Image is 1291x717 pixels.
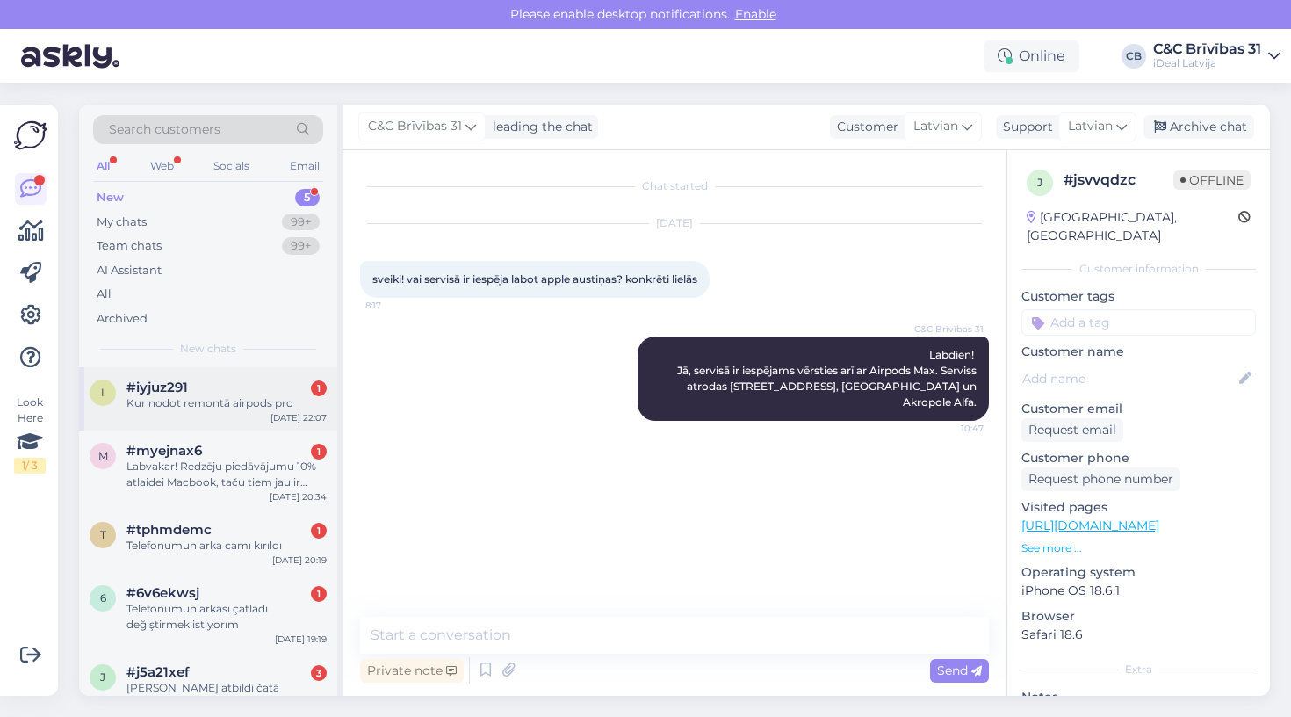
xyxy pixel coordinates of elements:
div: 1 [311,380,327,396]
div: 5 [295,189,320,206]
div: All [97,286,112,303]
p: Customer phone [1021,449,1256,467]
span: i [101,386,105,399]
span: #myejnax6 [126,443,202,459]
span: j [100,670,105,684]
p: Operating system [1021,563,1256,582]
div: Chat started [360,178,989,194]
div: Team chats [97,237,162,255]
span: C&C Brīvības 31 [368,117,462,136]
div: 1 [311,444,327,460]
div: Kur nodot remontā airpods pro [126,395,327,411]
div: Look Here [14,395,46,474]
span: #tphmdemc [126,522,212,538]
p: Customer name [1021,343,1256,361]
div: 1 [311,523,327,539]
div: 3 [311,665,327,681]
div: Archive chat [1143,115,1254,139]
span: #j5a21xef [126,664,190,680]
p: Safari 18.6 [1021,626,1256,644]
div: 1 / 3 [14,458,46,474]
div: Request phone number [1021,467,1180,491]
span: #6v6ekwsj [126,585,199,601]
div: CB [1122,44,1146,69]
span: Latvian [1068,117,1113,136]
div: 1 [311,586,327,602]
div: Archived [97,310,148,328]
div: [DATE] 19:19 [275,633,327,646]
div: Online [984,40,1079,72]
p: Visited pages [1021,498,1256,517]
span: sveiki! vai servisā ir iespēja labot apple austiņas? konkrēti lielās [372,272,697,286]
div: leading the chat [486,118,593,136]
a: C&C Brīvības 31iDeal Latvija [1153,42,1280,70]
div: Request email [1021,418,1123,442]
input: Add a tag [1021,309,1256,336]
div: iDeal Latvija [1153,56,1261,70]
div: Extra [1021,662,1256,677]
p: iPhone OS 18.6.1 [1021,582,1256,600]
div: [DATE] 20:19 [272,554,327,567]
div: Customer information [1021,261,1256,277]
span: 10:47 [918,422,984,435]
div: Telefonumun arka camı kırıldı [126,538,327,554]
div: [DATE] 22:07 [270,411,327,424]
span: New chats [180,341,236,357]
img: Askly Logo [14,119,47,152]
div: C&C Brīvības 31 [1153,42,1261,56]
div: [DATE] [360,215,989,231]
div: Support [996,118,1053,136]
div: AI Assistant [97,262,162,279]
div: Labvakar! Redzēju piedāvājumu 10% atlaidei Macbook, taču tiem jau ir norādīta neliela atlaide. Va... [126,459,327,490]
a: [URL][DOMAIN_NAME] [1021,518,1159,533]
span: j [1037,176,1042,189]
span: t [100,528,106,541]
div: [GEOGRAPHIC_DATA], [GEOGRAPHIC_DATA] [1027,208,1238,245]
div: Private note [360,659,464,683]
input: Add name [1022,369,1236,388]
span: Search customers [109,120,220,139]
div: Socials [210,155,253,177]
span: Send [937,663,982,678]
div: 99+ [282,237,320,255]
div: # jsvvqdzc [1064,170,1173,191]
p: Notes [1021,688,1256,706]
p: See more ... [1021,540,1256,556]
span: Latvian [913,117,958,136]
span: Enable [730,6,782,22]
div: New [97,189,124,206]
span: #iyjuz291 [126,380,188,395]
div: Telefonumun arkası çatladı değiştirmek istiyorım [126,601,327,633]
div: Customer [830,118,898,136]
div: 99+ [282,214,320,231]
div: Email [286,155,323,177]
p: Customer tags [1021,287,1256,306]
span: 6 [100,591,106,605]
span: C&C Brīvības 31 [914,322,984,336]
span: Offline [1173,170,1251,190]
span: m [98,449,108,462]
div: [DATE] 20:34 [270,490,327,503]
div: [PERSON_NAME] atbildi čatā [126,680,327,696]
p: Customer email [1021,400,1256,418]
div: My chats [97,214,147,231]
div: All [93,155,113,177]
span: 8:17 [365,299,431,312]
p: Browser [1021,607,1256,626]
div: Web [147,155,177,177]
